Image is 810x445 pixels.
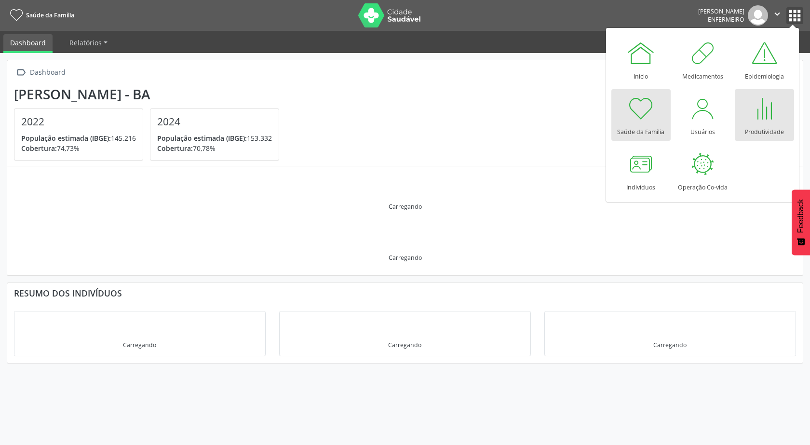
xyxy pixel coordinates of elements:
[735,89,794,141] a: Produtividade
[653,341,687,349] div: Carregando
[611,89,671,141] a: Saúde da Família
[63,34,114,51] a: Relatórios
[3,34,53,53] a: Dashboard
[768,5,786,26] button: 
[708,15,744,24] span: Enfermeiro
[123,341,156,349] div: Carregando
[21,143,136,153] p: 74,73%
[21,116,136,128] h4: 2022
[21,134,111,143] span: População estimada (IBGE):
[7,7,74,23] a: Saúde da Família
[14,66,28,80] i: 
[698,7,744,15] div: [PERSON_NAME]
[157,143,272,153] p: 70,78%
[14,86,286,102] div: [PERSON_NAME] - BA
[157,133,272,143] p: 153.332
[26,11,74,19] span: Saúde da Família
[772,9,783,19] i: 
[611,34,671,85] a: Início
[748,5,768,26] img: img
[673,34,732,85] a: Medicamentos
[796,199,805,233] span: Feedback
[735,34,794,85] a: Epidemiologia
[673,89,732,141] a: Usuários
[792,189,810,255] button: Feedback - Mostrar pesquisa
[21,144,57,153] span: Cobertura:
[14,66,67,80] a:  Dashboard
[21,133,136,143] p: 145.216
[673,145,732,196] a: Operação Co-vida
[14,288,796,298] div: Resumo dos indivíduos
[157,116,272,128] h4: 2024
[69,38,102,47] span: Relatórios
[389,202,422,211] div: Carregando
[28,66,67,80] div: Dashboard
[388,341,421,349] div: Carregando
[157,144,193,153] span: Cobertura:
[157,134,247,143] span: População estimada (IBGE):
[389,254,422,262] div: Carregando
[611,145,671,196] a: Indivíduos
[786,7,803,24] button: apps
